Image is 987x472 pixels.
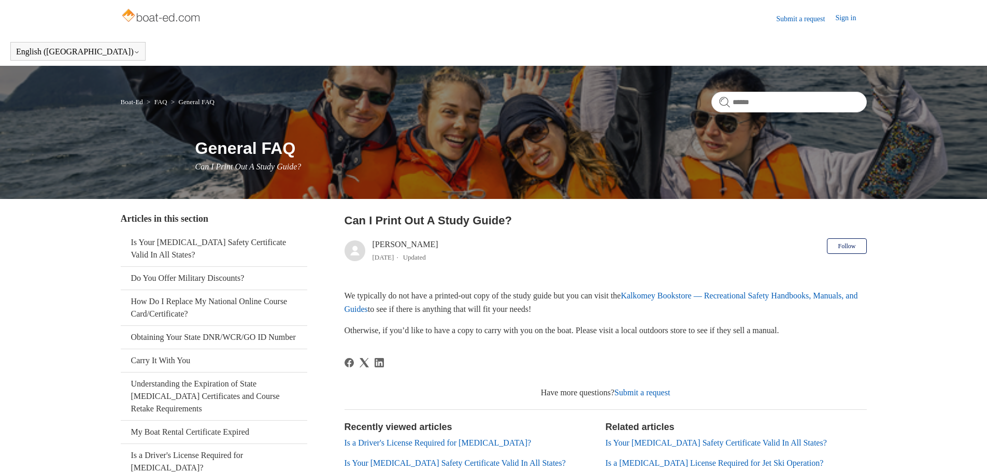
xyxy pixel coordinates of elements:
[121,98,145,106] li: Boat-Ed
[154,98,167,106] a: FAQ
[121,6,203,27] img: Boat-Ed Help Center home page
[121,267,307,290] a: Do You Offer Military Discounts?
[121,213,208,224] span: Articles in this section
[345,212,867,229] h2: Can I Print Out A Study Guide?
[606,459,824,467] a: Is a [MEDICAL_DATA] License Required for Jet Ski Operation?
[403,253,426,261] li: Updated
[345,438,532,447] a: Is a Driver's License Required for [MEDICAL_DATA]?
[345,358,354,367] svg: Share this page on Facebook
[375,358,384,367] a: LinkedIn
[373,238,438,263] div: [PERSON_NAME]
[121,98,143,106] a: Boat-Ed
[169,98,214,106] li: General FAQ
[345,387,867,399] div: Have more questions?
[360,358,369,367] svg: Share this page on X Corp
[121,231,307,266] a: Is Your [MEDICAL_DATA] Safety Certificate Valid In All States?
[121,290,307,325] a: How Do I Replace My National Online Course Card/Certificate?
[711,92,867,112] input: Search
[345,324,867,337] p: Otherwise, if you’d like to have a copy to carry with you on the boat. Please visit a local outdo...
[375,358,384,367] svg: Share this page on LinkedIn
[195,136,867,161] h1: General FAQ
[360,358,369,367] a: X Corp
[345,289,867,316] p: We typically do not have a printed-out copy of the study guide but you can visit the to see if th...
[345,291,858,313] a: Kalkomey Bookstore — Recreational Safety Handbooks, Manuals, and Guides
[121,421,307,444] a: My Boat Rental Certificate Expired
[121,373,307,420] a: Understanding the Expiration of State [MEDICAL_DATA] Certificates and Course Retake Requirements
[345,358,354,367] a: Facebook
[145,98,169,106] li: FAQ
[195,162,302,171] span: Can I Print Out A Study Guide?
[121,349,307,372] a: Carry It With You
[179,98,214,106] a: General FAQ
[827,238,866,254] button: Follow Article
[16,47,140,56] button: English ([GEOGRAPHIC_DATA])
[835,12,866,25] a: Sign in
[345,420,595,434] h2: Recently viewed articles
[614,388,670,397] a: Submit a request
[776,13,835,24] a: Submit a request
[373,253,394,261] time: 03/01/2024, 16:01
[606,438,827,447] a: Is Your [MEDICAL_DATA] Safety Certificate Valid In All States?
[606,420,867,434] h2: Related articles
[121,326,307,349] a: Obtaining Your State DNR/WCR/GO ID Number
[345,459,566,467] a: Is Your [MEDICAL_DATA] Safety Certificate Valid In All States?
